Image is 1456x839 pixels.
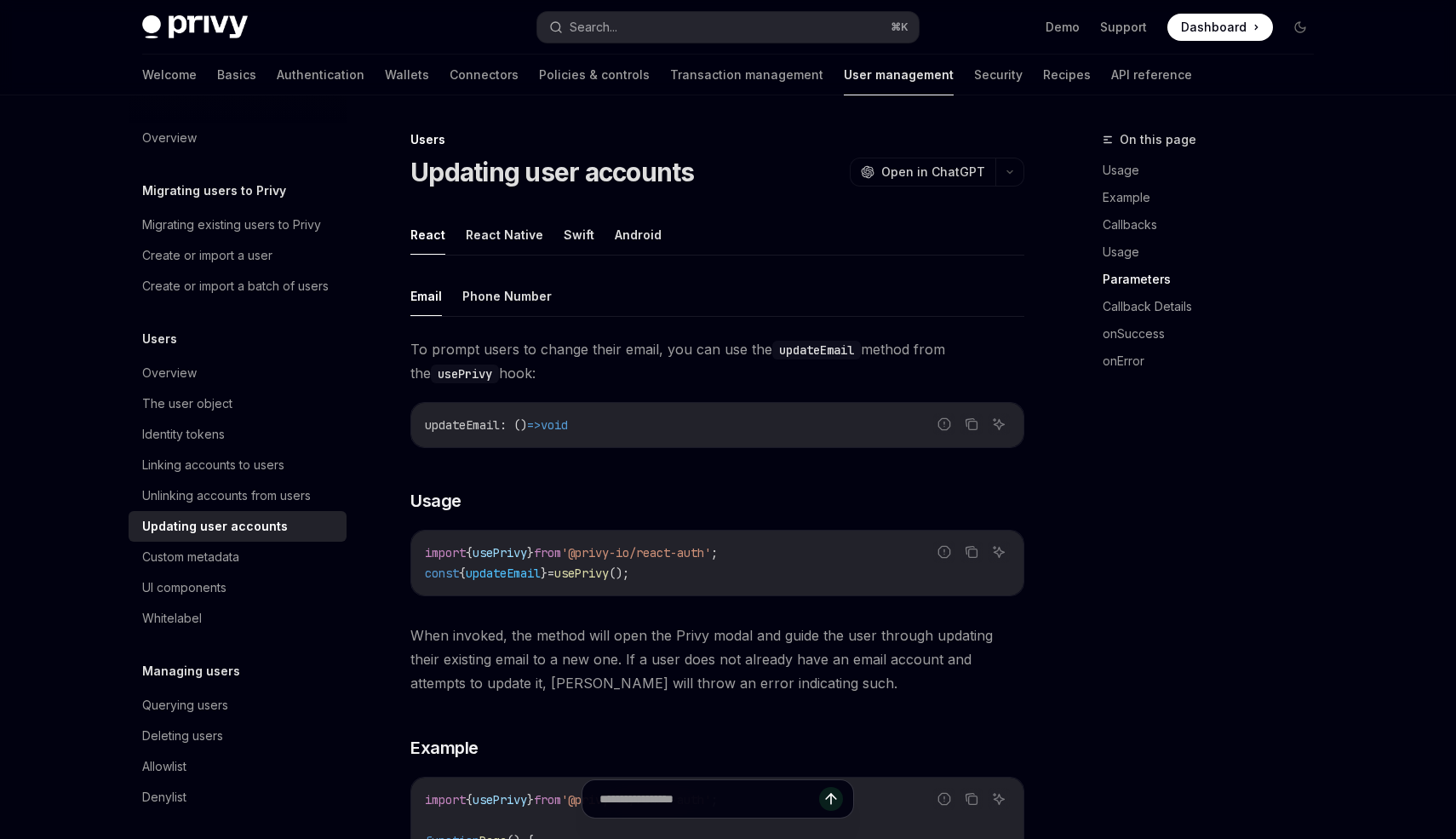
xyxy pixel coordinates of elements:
h5: Users [142,329,177,349]
a: Create or import a batch of users [129,271,347,302]
a: Overview [129,123,347,153]
a: API reference [1111,55,1192,95]
span: ; [711,545,718,560]
div: Unlinking accounts from users [142,486,311,506]
div: Denylist [142,787,186,807]
div: Updating user accounts [142,516,288,537]
a: UI components [129,572,347,603]
h5: Managing users [142,661,240,681]
a: Connectors [450,55,519,95]
div: Custom metadata [142,547,239,567]
span: { [459,566,466,581]
a: Basics [217,55,256,95]
div: Users [410,131,1024,148]
a: Querying users [129,690,347,721]
a: Security [974,55,1023,95]
button: Swift [564,215,594,255]
a: User management [844,55,954,95]
a: Transaction management [670,55,823,95]
button: Ask AI [988,541,1010,563]
a: Authentication [277,55,364,95]
a: Create or import a user [129,240,347,271]
a: Usage [1103,238,1327,266]
button: Copy the contents from the code block [960,541,983,563]
div: Querying users [142,695,228,715]
a: Support [1100,19,1147,36]
a: Denylist [129,782,347,813]
span: { [466,545,473,560]
a: Unlinking accounts from users [129,480,347,511]
span: usePrivy [554,566,609,581]
a: Policies & controls [539,55,650,95]
a: Dashboard [1167,14,1273,41]
code: usePrivy [431,365,499,383]
h1: Updating user accounts [410,157,695,187]
span: => [527,417,541,433]
button: Email [410,276,442,316]
a: Linking accounts to users [129,450,347,480]
span: usePrivy [473,545,527,560]
a: Updating user accounts [129,511,347,542]
div: Overview [142,363,197,383]
span: Dashboard [1181,19,1247,36]
div: The user object [142,394,232,414]
button: Open in ChatGPT [850,158,995,187]
span: const [425,566,459,581]
div: Linking accounts to users [142,455,284,475]
button: Report incorrect code [933,541,955,563]
div: Create or import a user [142,245,272,266]
span: '@privy-io/react-auth' [561,545,711,560]
img: dark logo [142,15,248,39]
span: Open in ChatGPT [881,164,985,181]
span: void [541,417,568,433]
button: React [410,215,445,255]
span: updateEmail [466,566,541,581]
div: Migrating existing users to Privy [142,215,321,235]
a: Parameters [1103,266,1327,293]
button: React Native [466,215,543,255]
div: UI components [142,578,226,598]
button: Search...⌘K [537,12,919,43]
a: Identity tokens [129,419,347,450]
span: To prompt users to change their email, you can use the method from the hook: [410,337,1024,385]
div: Deleting users [142,726,223,746]
a: Whitelabel [129,603,347,634]
span: Usage [410,489,461,513]
span: Example [410,736,479,760]
a: Callback Details [1103,293,1327,320]
a: Migrating existing users to Privy [129,210,347,240]
a: The user object [129,388,347,419]
a: Overview [129,358,347,388]
a: Callbacks [1103,211,1327,238]
button: Send message [819,787,843,811]
a: Wallets [385,55,429,95]
a: Allowlist [129,751,347,782]
span: When invoked, the method will open the Privy modal and guide the user through updating their exis... [410,624,1024,695]
span: updateEmail [425,417,500,433]
div: Allowlist [142,756,186,777]
span: } [541,566,547,581]
div: Create or import a batch of users [142,276,329,296]
a: Recipes [1043,55,1091,95]
a: onSuccess [1103,320,1327,348]
code: updateEmail [772,341,861,359]
a: onError [1103,348,1327,375]
span: } [527,545,534,560]
button: Toggle dark mode [1287,14,1314,41]
a: Usage [1103,157,1327,184]
a: Example [1103,184,1327,211]
button: Phone Number [462,276,552,316]
a: Demo [1046,19,1080,36]
button: Report incorrect code [933,413,955,435]
div: Whitelabel [142,608,202,629]
span: import [425,545,466,560]
span: ⌘ K [891,20,909,34]
div: Identity tokens [142,424,225,445]
button: Ask AI [988,413,1010,435]
button: Android [615,215,662,255]
a: Deleting users [129,721,347,751]
div: Overview [142,128,197,148]
a: Custom metadata [129,542,347,572]
span: (); [609,566,629,581]
h5: Migrating users to Privy [142,181,286,201]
